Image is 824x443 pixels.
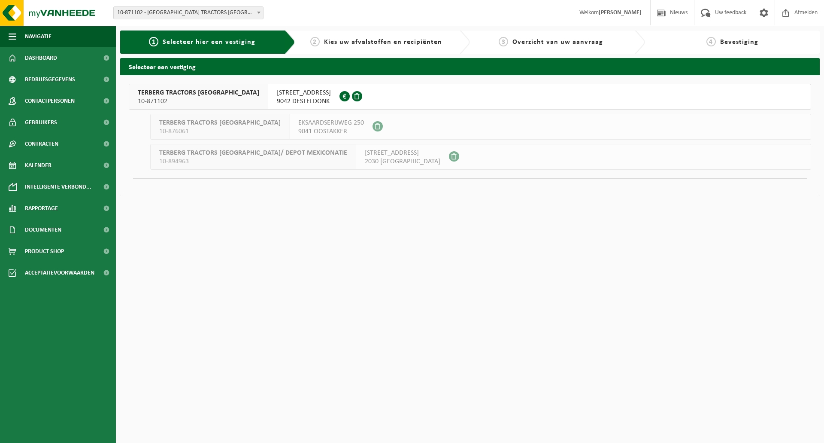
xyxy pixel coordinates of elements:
[277,89,331,97] span: [STREET_ADDRESS]
[149,37,158,46] span: 1
[706,37,716,46] span: 4
[324,39,442,46] span: Kies uw afvalstoffen en recipiënten
[720,39,758,46] span: Bevestiging
[25,176,91,198] span: Intelligente verbond...
[25,47,57,69] span: Dashboard
[25,90,75,112] span: Contactpersonen
[499,37,508,46] span: 3
[25,155,51,176] span: Kalender
[298,127,364,136] span: 9041 OOSTAKKER
[365,157,440,166] span: 2030 [GEOGRAPHIC_DATA]
[113,6,264,19] span: 10-871102 - TERBERG TRACTORS BELGIUM - DESTELDONK
[129,84,811,110] button: TERBERG TRACTORS [GEOGRAPHIC_DATA] 10-871102 [STREET_ADDRESS]9042 DESTELDONK
[25,69,75,90] span: Bedrijfsgegevens
[159,149,347,157] span: TERBERG TRACTORS [GEOGRAPHIC_DATA]/ DEPOT MEXICONATIE
[298,119,364,127] span: EKSAARDSERIJWEG 250
[163,39,255,46] span: Selecteer hier een vestiging
[138,97,259,106] span: 10-871102
[310,37,320,46] span: 2
[599,9,642,16] strong: [PERSON_NAME]
[25,241,64,262] span: Product Shop
[25,26,51,47] span: Navigatie
[25,198,58,219] span: Rapportage
[159,157,347,166] span: 10-894963
[512,39,603,46] span: Overzicht van uw aanvraag
[25,112,57,133] span: Gebruikers
[120,58,820,75] h2: Selecteer een vestiging
[138,89,259,97] span: TERBERG TRACTORS [GEOGRAPHIC_DATA]
[25,262,94,284] span: Acceptatievoorwaarden
[25,219,61,241] span: Documenten
[159,119,281,127] span: TERBERG TRACTORS [GEOGRAPHIC_DATA]
[25,133,58,155] span: Contracten
[114,7,263,19] span: 10-871102 - TERBERG TRACTORS BELGIUM - DESTELDONK
[159,127,281,136] span: 10-876061
[277,97,331,106] span: 9042 DESTELDONK
[365,149,440,157] span: [STREET_ADDRESS]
